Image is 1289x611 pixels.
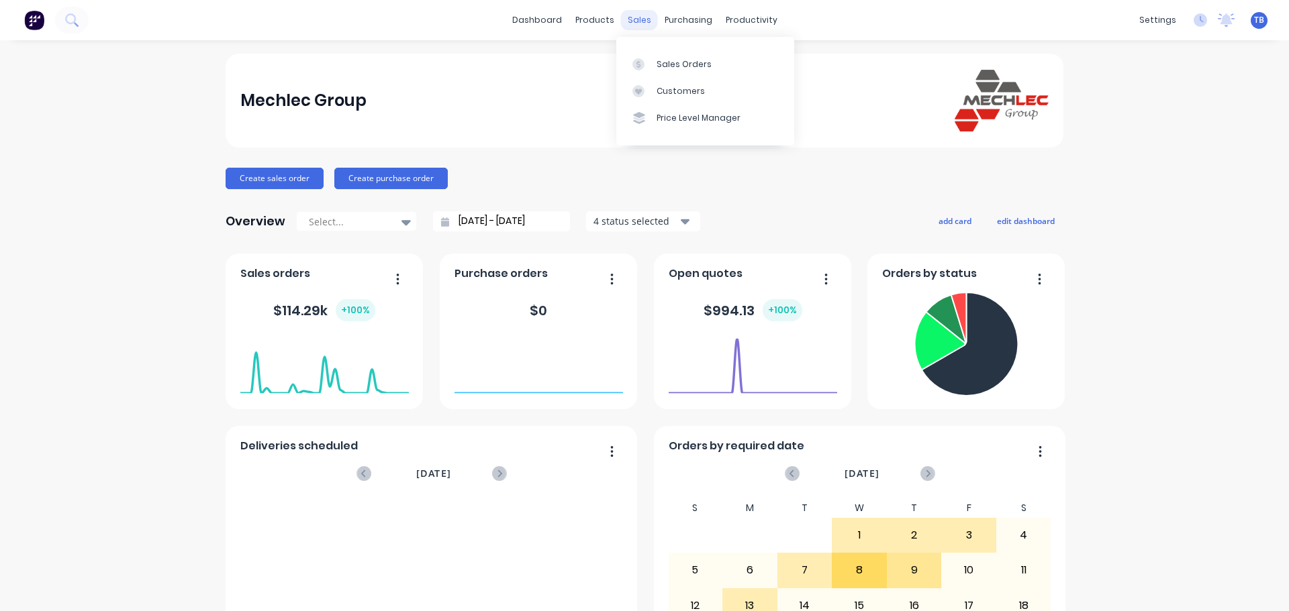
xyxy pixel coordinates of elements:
span: [DATE] [845,466,879,481]
span: TB [1254,14,1264,26]
img: Factory [24,10,44,30]
div: settings [1133,10,1183,30]
a: Price Level Manager [616,105,794,131]
div: productivity [719,10,784,30]
div: Customers [657,85,705,97]
div: S [996,498,1051,518]
div: 6 [723,553,777,587]
div: 10 [942,553,996,587]
div: 4 [997,518,1051,552]
div: 5 [669,553,722,587]
div: products [569,10,621,30]
div: 2 [888,518,941,552]
div: M [722,498,777,518]
span: Open quotes [669,266,743,282]
div: 7 [778,553,832,587]
div: $ 0 [530,300,547,321]
div: T [777,498,832,518]
span: Deliveries scheduled [240,438,358,454]
button: edit dashboard [988,212,1063,229]
div: sales [621,10,658,30]
div: Sales Orders [657,58,712,70]
button: Create purchase order [334,168,448,189]
a: Customers [616,78,794,105]
div: 9 [888,553,941,587]
div: 11 [997,553,1051,587]
div: Price Level Manager [657,112,741,124]
button: Create sales order [226,168,324,189]
div: purchasing [658,10,719,30]
span: Purchase orders [455,266,548,282]
button: 4 status selected [586,211,700,231]
div: W [832,498,887,518]
div: 3 [942,518,996,552]
div: Mechlec Group [240,87,367,114]
div: 1 [832,518,886,552]
div: $ 994.13 [704,299,802,321]
div: 8 [832,553,886,587]
span: [DATE] [416,466,451,481]
div: 4 status selected [593,214,678,228]
span: Sales orders [240,266,310,282]
span: Orders by status [882,266,977,282]
img: Mechlec Group [955,70,1049,131]
div: T [887,498,942,518]
div: + 100 % [763,299,802,321]
a: dashboard [506,10,569,30]
div: Overview [226,208,285,235]
div: S [668,498,723,518]
button: add card [930,212,980,229]
div: F [941,498,996,518]
div: + 100 % [336,299,375,321]
a: Sales Orders [616,50,794,77]
div: $ 114.29k [273,299,375,321]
